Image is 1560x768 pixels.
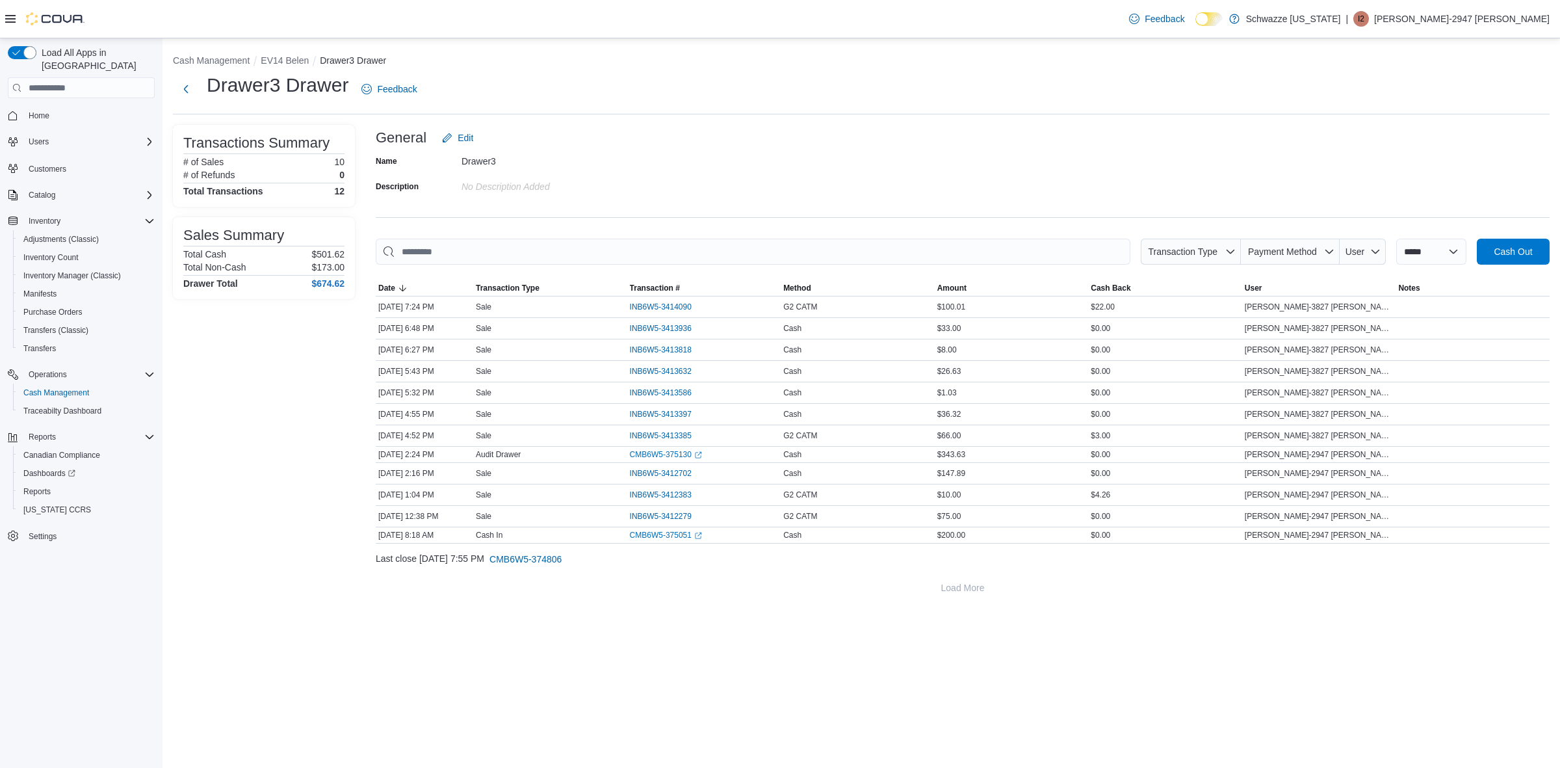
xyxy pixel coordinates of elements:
span: Cash Back [1091,283,1130,293]
span: [PERSON_NAME]-2947 [PERSON_NAME] [1245,511,1394,522]
button: INB6W5-3413385 [630,428,705,444]
button: INB6W5-3412702 [630,466,705,481]
a: Transfers (Classic) [18,323,94,338]
span: [PERSON_NAME]-2947 [PERSON_NAME] [1245,490,1394,500]
span: INB6W5-3412279 [630,511,692,522]
h3: Sales Summary [183,228,284,243]
a: [US_STATE] CCRS [18,502,96,518]
div: [DATE] 8:18 AM [376,527,473,543]
nav: An example of EuiBreadcrumbs [173,54,1550,70]
button: Canadian Compliance [13,446,160,464]
a: Dashboards [13,464,160,483]
span: Catalog [29,190,55,200]
span: Transaction Type [1148,246,1217,257]
div: No Description added [461,176,636,192]
span: Transfers (Classic) [23,325,88,336]
button: Transaction Type [473,280,627,296]
span: Edit [458,131,473,144]
div: $0.00 [1088,447,1242,462]
span: Customers [29,164,66,174]
span: $8.00 [937,345,957,355]
span: G2 CATM [783,511,817,522]
p: Sale [476,366,491,377]
span: $343.63 [937,449,965,460]
div: $0.00 [1088,385,1242,401]
p: Sale [476,409,491,419]
span: [PERSON_NAME]-2947 [PERSON_NAME] [1245,530,1394,540]
button: Transaction Type [1141,239,1241,265]
nav: Complex example [8,101,155,579]
div: $0.00 [1088,342,1242,358]
span: Cash [783,323,801,334]
span: CMB6W5-374806 [489,553,562,566]
p: Sale [476,490,491,500]
button: [US_STATE] CCRS [13,501,160,519]
button: INB6W5-3412279 [630,509,705,524]
span: $66.00 [937,430,961,441]
span: $200.00 [937,530,965,540]
span: [PERSON_NAME]-3827 [PERSON_NAME] [1245,388,1394,398]
div: $0.00 [1088,364,1242,379]
a: Transfers [18,341,61,356]
span: Load All Apps in [GEOGRAPHIC_DATA] [36,46,155,72]
span: Method [783,283,811,293]
button: Payment Method [1241,239,1340,265]
span: Load More [941,581,985,594]
a: Manifests [18,286,62,302]
button: Transfers (Classic) [13,321,160,339]
button: Date [376,280,473,296]
button: Reports [23,429,61,445]
button: Traceabilty Dashboard [13,402,160,420]
div: [DATE] 5:43 PM [376,364,473,379]
span: User [1245,283,1262,293]
span: INB6W5-3413586 [630,388,692,398]
label: Description [376,181,419,192]
button: Cash Out [1477,239,1550,265]
div: $4.26 [1088,487,1242,503]
div: Last close [DATE] 7:55 PM [376,546,1550,572]
div: $3.00 [1088,428,1242,444]
span: INB6W5-3413632 [630,366,692,377]
button: Operations [3,365,160,384]
span: [PERSON_NAME]-3827 [PERSON_NAME] [1245,430,1394,441]
button: Cash Back [1088,280,1242,296]
button: Inventory [3,212,160,230]
button: CMB6W5-374806 [484,546,567,572]
span: Cash [783,468,801,479]
div: $0.00 [1088,527,1242,543]
div: [DATE] 6:48 PM [376,321,473,336]
a: Purchase Orders [18,304,88,320]
p: Cash In [476,530,502,540]
h4: 12 [334,186,344,196]
p: Sale [476,430,491,441]
span: [PERSON_NAME]-3827 [PERSON_NAME] [1245,366,1394,377]
div: $0.00 [1088,466,1242,481]
button: Catalog [23,187,60,203]
span: Users [23,134,155,150]
a: Feedback [1124,6,1189,32]
span: Settings [29,531,57,542]
h6: # of Sales [183,157,224,167]
div: $0.00 [1088,406,1242,422]
span: Users [29,137,49,147]
a: Inventory Manager (Classic) [18,268,126,284]
span: INB6W5-3414090 [630,302,692,312]
button: Manifests [13,285,160,303]
span: Dashboards [23,468,75,479]
div: $0.00 [1088,509,1242,524]
a: Canadian Compliance [18,447,105,463]
span: Inventory [23,213,155,229]
button: Home [3,106,160,125]
span: Cash Management [23,388,89,398]
span: Cash [783,449,801,460]
svg: External link [694,532,702,540]
div: [DATE] 7:24 PM [376,299,473,315]
h3: General [376,130,426,146]
button: Edit [437,125,478,151]
span: Transaction # [630,283,680,293]
button: Load More [376,575,1550,601]
button: Inventory [23,213,66,229]
div: [DATE] 4:52 PM [376,428,473,444]
p: $501.62 [311,249,344,259]
span: $147.89 [937,468,965,479]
